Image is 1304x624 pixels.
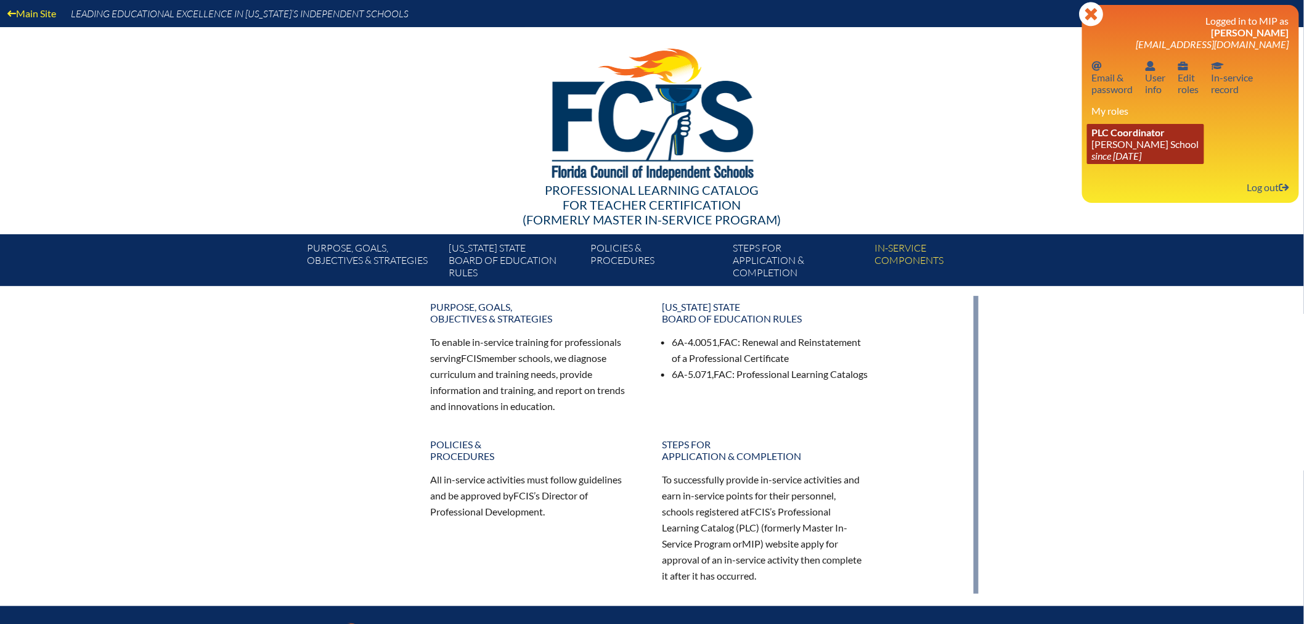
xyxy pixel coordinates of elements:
[1141,57,1171,97] a: User infoUserinfo
[1092,150,1142,162] i: since [DATE]
[1212,61,1224,71] svg: In-service record
[1092,61,1102,71] svg: Email password
[742,538,760,549] span: MIP
[749,506,770,517] span: FCIS
[297,183,1007,227] div: Professional Learning Catalog (formerly Master In-service Program)
[719,336,738,348] span: FAC
[870,239,1012,286] a: In-servicecomponents
[586,239,728,286] a: Policies &Procedures
[739,522,756,533] span: PLC
[430,472,637,520] p: All in-service activities must follow guidelines and be approved by ’s Director of Professional D...
[1079,2,1104,27] svg: Close
[662,472,869,583] p: To successfully provide in-service activities and earn in-service points for their personnel, sch...
[672,366,869,382] li: 6A-5.071, : Professional Learning Catalogs
[525,27,780,195] img: FCISlogo221.eps
[1178,61,1188,71] svg: User info
[430,334,637,414] p: To enable in-service training for professionals serving member schools, we diagnose curriculum an...
[1092,105,1289,117] h3: My roles
[1207,57,1258,97] a: In-service recordIn-servicerecord
[513,490,534,501] span: FCIS
[1092,15,1289,50] h3: Logged in to MIP as
[728,239,870,286] a: Steps forapplication & completion
[563,197,741,212] span: for Teacher Certification
[1136,38,1289,50] span: [EMAIL_ADDRESS][DOMAIN_NAME]
[302,239,444,286] a: Purpose, goals,objectives & strategies
[461,352,481,364] span: FCIS
[1092,126,1165,138] span: PLC Coordinator
[1212,27,1289,38] span: [PERSON_NAME]
[2,5,61,22] a: Main Site
[423,296,645,329] a: Purpose, goals,objectives & strategies
[1242,179,1294,195] a: Log outLog out
[1087,57,1138,97] a: Email passwordEmail &password
[444,239,585,286] a: [US_STATE] StateBoard of Education rules
[423,433,645,467] a: Policies &Procedures
[1173,57,1204,97] a: User infoEditroles
[1279,183,1289,192] svg: Log out
[672,334,869,366] li: 6A-4.0051, : Renewal and Reinstatement of a Professional Certificate
[1146,61,1155,71] svg: User info
[654,296,876,329] a: [US_STATE] StateBoard of Education rules
[714,368,732,380] span: FAC
[1087,124,1204,164] a: PLC Coordinator [PERSON_NAME] School since [DATE]
[654,433,876,467] a: Steps forapplication & completion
